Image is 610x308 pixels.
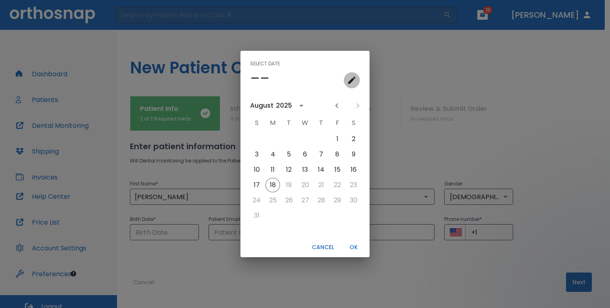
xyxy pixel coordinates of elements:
[344,72,360,88] button: calendar view is open, go to text input view
[295,99,308,112] button: calendar view is open, switch to year view
[314,162,328,177] button: Aug 14, 2025
[265,178,280,192] button: Aug 18, 2025
[282,115,296,131] span: T
[346,132,361,146] button: Aug 2, 2025
[282,147,296,162] button: Aug 5, 2025
[346,115,361,131] span: S
[314,147,328,162] button: Aug 7, 2025
[341,241,366,254] button: OK
[265,115,280,131] span: M
[330,147,345,162] button: Aug 8, 2025
[250,101,274,110] div: August
[346,147,361,162] button: Aug 9, 2025
[298,147,312,162] button: Aug 6, 2025
[298,115,312,131] span: W
[249,162,264,177] button: Aug 10, 2025
[346,162,361,177] button: Aug 16, 2025
[249,178,264,192] button: Aug 17, 2025
[276,101,292,110] div: 2025
[250,70,269,87] h4: ––
[330,99,344,112] button: Previous month
[314,115,328,131] span: T
[309,241,337,254] button: Cancel
[330,132,345,146] button: Aug 1, 2025
[250,57,280,70] span: Select date
[265,162,280,177] button: Aug 11, 2025
[298,162,312,177] button: Aug 13, 2025
[249,115,264,131] span: S
[249,147,264,162] button: Aug 3, 2025
[330,115,345,131] span: F
[265,147,280,162] button: Aug 4, 2025
[330,162,345,177] button: Aug 15, 2025
[282,162,296,177] button: Aug 12, 2025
